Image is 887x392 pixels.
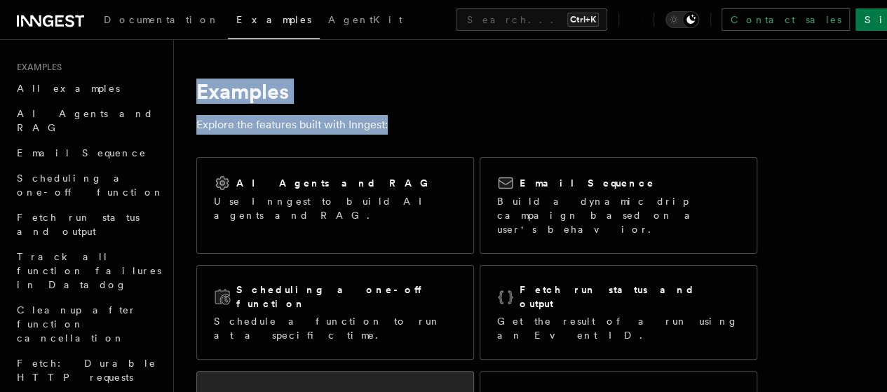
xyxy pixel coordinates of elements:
h2: AI Agents and RAG [236,176,435,190]
span: Track all function failures in Datadog [17,251,161,290]
button: Search...Ctrl+K [456,8,607,31]
span: Fetch: Durable HTTP requests [17,358,156,383]
a: AI Agents and RAGUse Inngest to build AI agents and RAG. [196,157,474,254]
a: Email Sequence [11,140,165,165]
span: Examples [236,14,311,25]
p: Get the result of a run using an Event ID. [497,314,740,342]
span: Scheduling a one-off function [17,173,164,198]
a: Fetch run status and output [11,205,165,244]
kbd: Ctrl+K [567,13,599,27]
a: Scheduling a one-off functionSchedule a function to run at a specific time. [196,265,474,360]
a: Email SequenceBuild a dynamic drip campaign based on a user's behavior. [480,157,757,254]
p: Explore the features built with Inngest: [196,115,757,135]
a: Fetch run status and outputGet the result of a run using an Event ID. [480,265,757,360]
span: Examples [11,62,62,73]
p: Schedule a function to run at a specific time. [214,314,456,342]
a: AgentKit [320,4,411,38]
a: Track all function failures in Datadog [11,244,165,297]
span: Email Sequence [17,147,147,158]
p: Use Inngest to build AI agents and RAG. [214,194,456,222]
a: Examples [228,4,320,39]
span: All examples [17,83,120,94]
h1: Examples [196,79,757,104]
span: AI Agents and RAG [17,108,154,133]
h2: Scheduling a one-off function [236,283,456,311]
a: Cleanup after function cancellation [11,297,165,351]
a: Fetch: Durable HTTP requests [11,351,165,390]
h2: Email Sequence [520,176,655,190]
a: Documentation [95,4,228,38]
a: Contact sales [722,8,850,31]
button: Toggle dark mode [665,11,699,28]
p: Build a dynamic drip campaign based on a user's behavior. [497,194,740,236]
span: AgentKit [328,14,402,25]
span: Documentation [104,14,219,25]
a: AI Agents and RAG [11,101,165,140]
span: Fetch run status and output [17,212,140,237]
h2: Fetch run status and output [520,283,740,311]
a: Scheduling a one-off function [11,165,165,205]
a: All examples [11,76,165,101]
span: Cleanup after function cancellation [17,304,137,344]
